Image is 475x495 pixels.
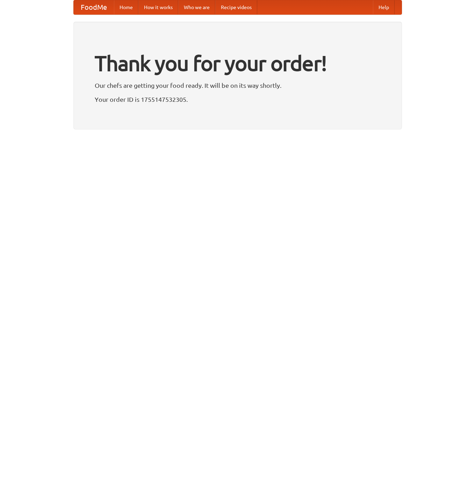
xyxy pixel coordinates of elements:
a: FoodMe [74,0,114,14]
a: Who we are [178,0,215,14]
p: Our chefs are getting your food ready. It will be on its way shortly. [95,80,381,91]
p: Your order ID is 1755147532305. [95,94,381,105]
h1: Thank you for your order! [95,47,381,80]
a: How it works [138,0,178,14]
a: Help [373,0,395,14]
a: Recipe videos [215,0,257,14]
a: Home [114,0,138,14]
